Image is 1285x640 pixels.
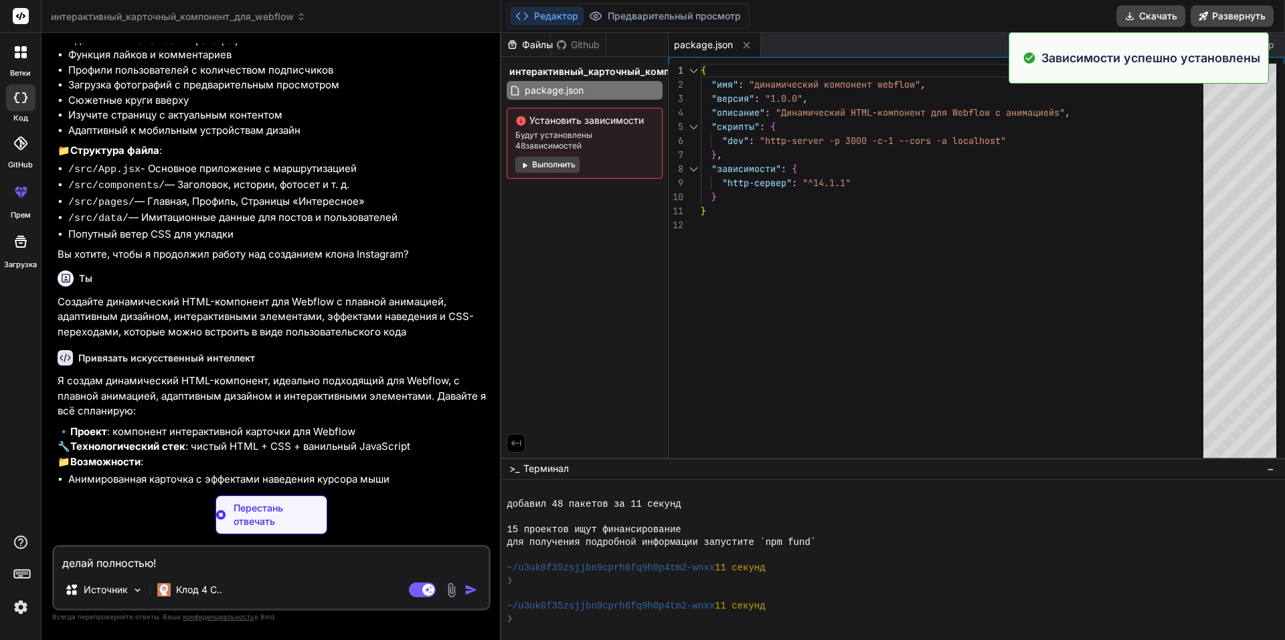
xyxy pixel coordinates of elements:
[738,78,744,90] span: :
[717,149,722,161] span: ,
[510,7,584,25] button: Редактор
[68,227,488,242] li: Попутный ветер CSS для укладки
[1264,458,1277,479] button: −
[509,65,764,78] span: интерактивный_карточный_компонент_для_webflow
[711,163,781,175] span: "зависимости"
[157,583,171,596] img: Клод 4 Сонет
[669,218,683,232] div: 12
[68,180,165,191] code: /src/components/
[715,562,766,574] span: 11 секунд
[584,7,746,25] button: Предварительный просмотр
[920,78,926,90] span: ,
[183,613,254,621] span: конфиденциальность
[68,194,488,211] li: — Главная, Профиль, Страницы «Интересное»
[802,177,851,189] span: "^14.1.1"
[523,462,569,475] span: Терминал
[515,157,580,173] button: Выполнить
[802,92,808,104] span: ,
[792,163,797,175] span: {
[58,247,488,262] p: Вы хотите, чтобы я продолжил работу над созданием клона Instagram?
[781,163,786,175] span: :
[669,148,683,162] div: 7
[68,197,135,208] code: /src/pages/
[711,149,717,161] span: }
[1054,106,1065,118] span: s"
[765,92,802,104] span: "1.0.0"
[464,583,478,596] img: значок
[68,78,488,93] li: Загрузка фотографий с предварительным просмотром
[1116,5,1185,27] button: Скачать
[507,562,715,574] span: ~/u3uk0f35zsjjbn9cprh6fq9h0p4tm2-wnxx
[515,114,654,127] span: Установить зависимости
[70,455,141,468] strong: Возможности
[68,210,488,227] li: — Имитационные данные для постов и пользователей
[669,120,683,134] div: 5
[68,48,488,63] li: Функция лайков и комментариев
[1065,106,1070,118] span: ,
[765,106,770,118] span: :
[509,462,519,475] span: >_
[701,64,706,76] span: {
[68,164,141,175] code: /src/App.jsx
[68,177,488,194] li: — Заголовок, истории, фотосет и т. д.
[685,120,702,134] div: Нажмите, чтобы свернуть диапазон.
[8,159,33,171] label: GitHub
[68,123,488,139] li: Адаптивный к мобильным устройствам дизайн
[551,38,606,52] div: Github
[176,583,222,596] p: Клод 4 С..
[58,424,488,470] p: 🔹 : компонент интерактивной карточки для Webflow 🔧 : чистый HTML + CSS + ванильный JavaScript 📁 :
[444,582,459,598] img: привязанность
[11,210,31,221] label: прем
[685,64,702,78] div: Нажмите, чтобы свернуть диапазон.
[669,64,683,78] div: 1
[68,161,488,178] li: - Основное приложение с маршрутизацией
[68,472,488,487] li: Анимированная карточка с эффектами наведения курсора мыши
[52,611,491,623] p: Всегда перепроверяйте ответы. Ваша в Bind
[722,135,749,147] span: "dev"
[507,524,681,536] span: 15 проектов ищут финансирование
[711,191,717,203] span: }
[10,68,31,79] label: Ветки
[770,121,776,133] span: {
[70,440,185,453] strong: Технологический стек
[507,600,715,613] span: ~/u3uk0f35zsjjbn9cprh6fq9h0p4tm2-wnxx
[776,106,1054,118] span: "Динамический HTML-компонент для Webflow с анимацией
[749,78,920,90] span: "динамический компонент webflow"
[669,162,683,176] div: 8
[701,205,706,217] span: }
[1023,49,1036,67] img: тревога
[4,259,37,270] label: Загрузка
[58,143,488,159] p: 📁 :
[68,213,128,224] code: /src/data/
[68,108,488,123] li: Изучите страницу с актуальным контентом
[523,82,585,98] span: package.json
[711,106,765,118] span: "описание"
[722,177,792,189] span: "http-сервер"
[78,351,255,365] h6: Привязать искусственный интеллект
[674,38,733,52] span: package.json
[79,272,92,285] h6: Ты
[669,204,683,218] div: 11
[669,78,683,92] div: 2
[70,425,107,438] strong: Проект
[669,92,683,106] div: 3
[132,584,143,596] img: Выбирайте Модели
[715,600,766,613] span: 11 секунд
[58,295,488,340] p: Создайте динамический HTML-компонент для Webflow с плавной анимацией, адаптивным дизайном, интера...
[669,176,683,190] div: 9
[84,583,128,596] p: Источник
[754,92,760,104] span: :
[749,135,754,147] span: :
[760,121,765,133] span: :
[711,78,738,90] span: "имя"
[501,38,550,52] div: Файлы
[515,130,654,151] span: Будут установлены 48 зависимостей
[669,134,683,148] div: 6
[70,144,159,157] strong: Структура файла
[685,162,702,176] div: Нажмите, чтобы свернуть диапазон.
[58,374,488,419] p: Я создам динамический HTML-компонент, идеально подходящий для Webflow, с плавной анимацией, адапт...
[507,498,681,511] span: добавил 48 пакетов за 11 секунд
[507,613,513,625] span: ❯
[669,190,683,204] div: 10
[51,10,306,23] span: интерактивный_карточный_компонент_для_webflow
